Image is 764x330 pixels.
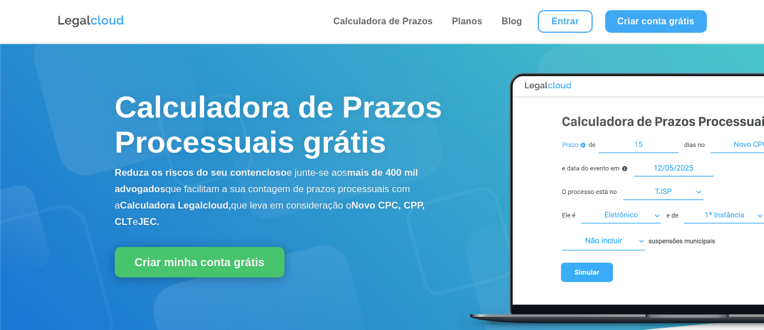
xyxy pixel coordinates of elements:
img: Logo da Legalcloud [57,14,125,29]
a: Criar minha conta grátis [115,247,284,277]
b: Reduza os riscos do seu contencioso [115,167,287,178]
p: e junte-se aos que facilitam a sua contagem de prazos processuais com a que leva em consideração o e [115,165,459,230]
b: Calculadora Legalcloud, [120,200,231,211]
a: Entrar [538,10,592,33]
b: mais de 400 mil advogados [115,167,418,194]
b: Novo CPC, CPP, CLT [115,200,425,227]
span: Calculadora de Prazos Processuais grátis [115,90,442,159]
b: JEC. [138,216,159,227]
a: Criar conta grátis [605,10,707,33]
